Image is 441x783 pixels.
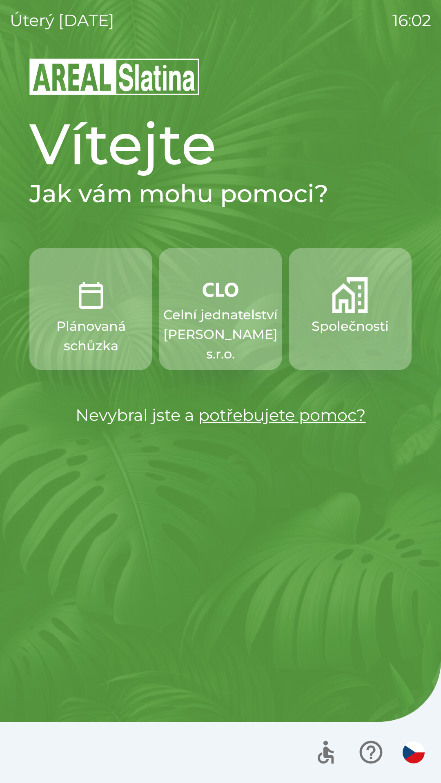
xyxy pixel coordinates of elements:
p: Nevybral jste a [29,403,412,427]
button: Společnosti [289,248,412,370]
img: 889875ac-0dea-4846-af73-0927569c3e97.png [203,277,238,302]
p: Plánovaná schůzka [49,316,133,356]
button: Plánovaná schůzka [29,248,152,370]
a: potřebujete pomoc? [198,405,366,425]
img: 0ea463ad-1074-4378-bee6-aa7a2f5b9440.png [73,277,109,313]
img: 58b4041c-2a13-40f9-aad2-b58ace873f8c.png [332,277,368,313]
img: cs flag [403,741,425,763]
p: Celní jednatelství [PERSON_NAME] s.r.o. [163,305,278,364]
p: Společnosti [312,316,389,336]
img: Logo [29,57,412,96]
h2: Jak vám mohu pomoci? [29,179,412,209]
h1: Vítejte [29,109,412,179]
p: 16:02 [392,8,431,33]
p: úterý [DATE] [10,8,114,33]
button: Celní jednatelství [PERSON_NAME] s.r.o. [159,248,282,370]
